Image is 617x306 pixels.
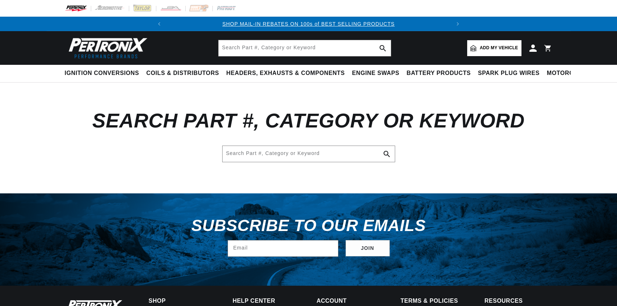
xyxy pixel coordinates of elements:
summary: Ignition Conversions [65,65,143,82]
h3: Subscribe to our emails [191,219,426,232]
button: Translation missing: en.sections.announcements.previous_announcement [152,17,166,31]
span: Motorcycle [547,70,590,77]
a: SHOP MAIL-IN REBATES ON 100s of BEST SELLING PRODUCTS [222,21,394,27]
button: search button [375,40,391,56]
h1: Search Part #, Category or Keyword [65,112,553,129]
summary: Motorcycle [543,65,593,82]
summary: Shop [149,298,216,303]
input: Email [228,240,338,256]
a: Add my vehicle [467,40,521,56]
img: Pertronix [65,35,148,60]
summary: Terms & policies [401,298,468,303]
span: Ignition Conversions [65,70,139,77]
slideshow-component: Translation missing: en.sections.announcements.announcement_bar [47,17,571,31]
summary: Resources [485,298,552,303]
summary: Coils & Distributors [143,65,223,82]
span: Engine Swaps [352,70,400,77]
button: Translation missing: en.sections.announcements.next_announcement [451,17,465,31]
span: Battery Products [407,70,471,77]
button: Subscribe [346,240,390,256]
input: Search Part #, Category or Keyword [223,146,395,162]
span: Headers, Exhausts & Components [226,70,345,77]
span: Spark Plug Wires [478,70,540,77]
summary: Headers, Exhausts & Components [223,65,348,82]
input: Search Part #, Category or Keyword [219,40,391,56]
summary: Account [317,298,384,303]
div: Announcement [166,20,451,28]
button: Search Part #, Category or Keyword [379,146,395,162]
div: 1 of 2 [166,20,451,28]
summary: Spark Plug Wires [474,65,543,82]
summary: Battery Products [403,65,474,82]
summary: Engine Swaps [348,65,403,82]
summary: Help Center [233,298,300,303]
span: Add my vehicle [480,45,518,51]
span: Coils & Distributors [146,70,219,77]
